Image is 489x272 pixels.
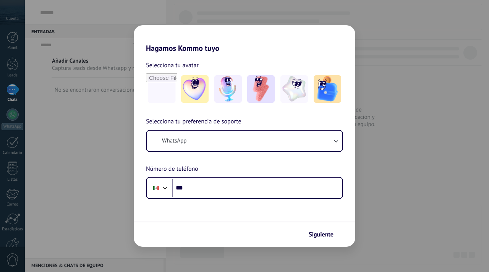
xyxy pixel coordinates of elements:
[280,75,308,103] img: -4.jpeg
[162,137,186,145] span: WhatsApp
[247,75,275,103] img: -3.jpeg
[305,228,344,241] button: Siguiente
[314,75,341,103] img: -5.jpeg
[147,131,342,151] button: WhatsApp
[149,180,164,196] div: Mexico: + 52
[146,164,198,174] span: Número de teléfono
[214,75,242,103] img: -2.jpeg
[146,117,241,127] span: Selecciona tu preferencia de soporte
[146,60,199,70] span: Selecciona tu avatar
[134,25,355,53] h2: Hagamos Kommo tuyo
[181,75,209,103] img: -1.jpeg
[309,232,334,237] span: Siguiente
